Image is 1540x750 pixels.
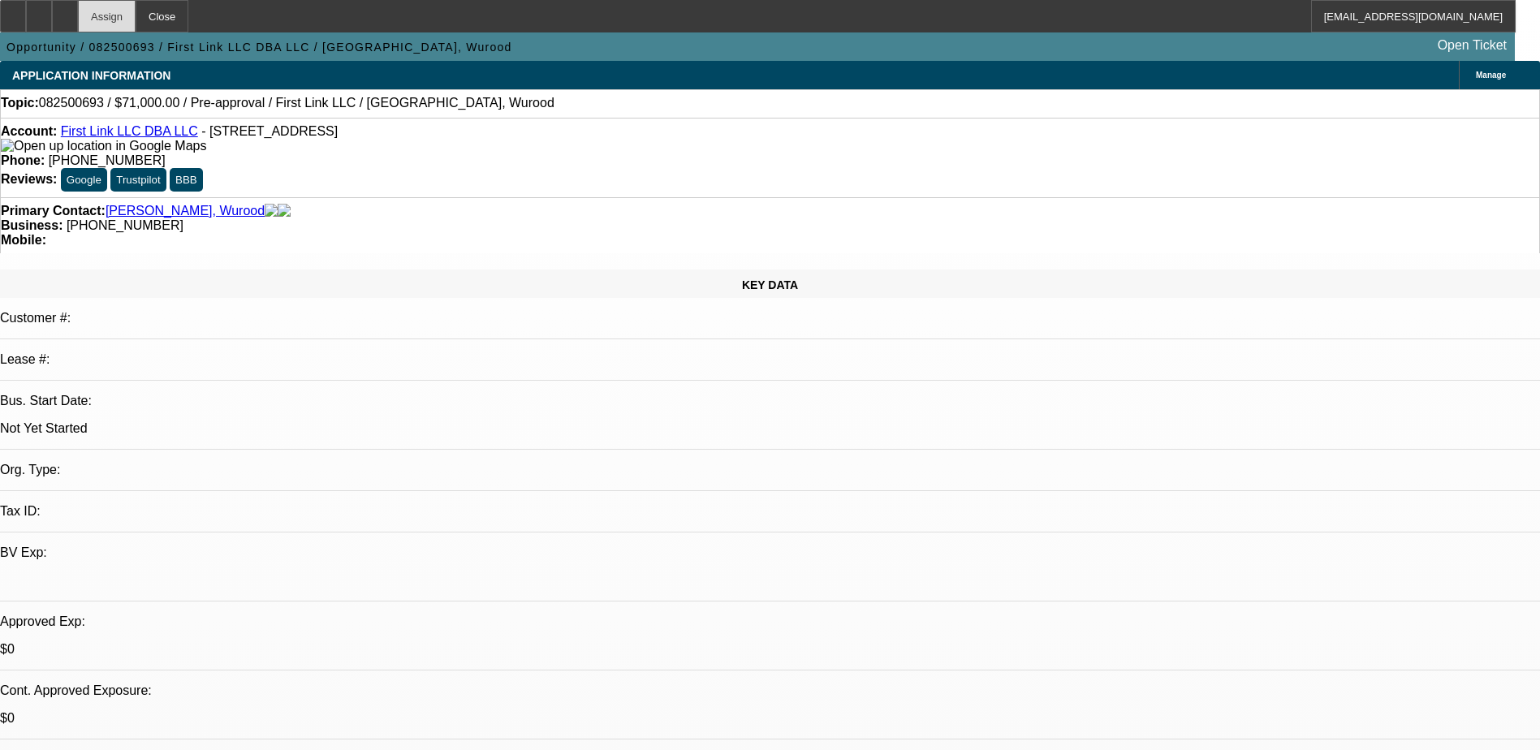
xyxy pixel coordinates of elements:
[1,153,45,167] strong: Phone:
[1,96,39,110] strong: Topic:
[265,204,278,218] img: facebook-icon.png
[1,124,57,138] strong: Account:
[106,204,265,218] a: [PERSON_NAME], Wurood
[110,168,166,192] button: Trustpilot
[49,153,166,167] span: [PHONE_NUMBER]
[6,41,512,54] span: Opportunity / 082500693 / First Link LLC DBA LLC / [GEOGRAPHIC_DATA], Wurood
[742,278,798,291] span: KEY DATA
[278,204,291,218] img: linkedin-icon.png
[1,233,46,247] strong: Mobile:
[12,69,170,82] span: APPLICATION INFORMATION
[1,218,63,232] strong: Business:
[1431,32,1513,59] a: Open Ticket
[201,124,338,138] span: - [STREET_ADDRESS]
[61,168,107,192] button: Google
[1,204,106,218] strong: Primary Contact:
[61,124,198,138] a: First Link LLC DBA LLC
[170,168,203,192] button: BBB
[67,218,183,232] span: [PHONE_NUMBER]
[1,139,206,153] a: View Google Maps
[1,139,206,153] img: Open up location in Google Maps
[39,96,554,110] span: 082500693 / $71,000.00 / Pre-approval / First Link LLC / [GEOGRAPHIC_DATA], Wurood
[1,172,57,186] strong: Reviews:
[1476,71,1506,80] span: Manage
